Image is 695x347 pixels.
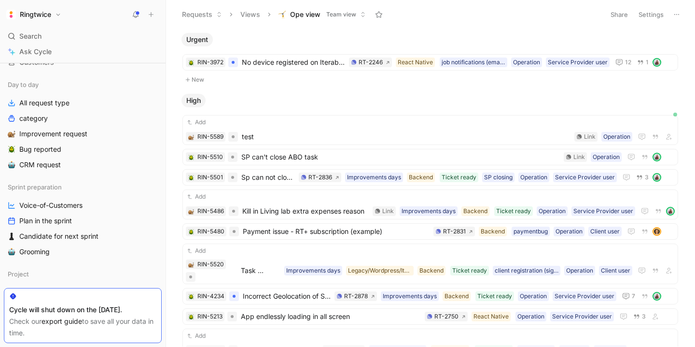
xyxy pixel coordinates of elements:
button: 🪲 [188,228,195,235]
div: RIN-5510 [197,152,223,162]
button: RingtwiceRingtwice [4,8,64,21]
span: All request type [19,98,69,108]
img: 🪲 [188,294,194,300]
button: Requests [178,7,226,22]
div: RIN-5589 [197,132,223,142]
button: 🐌 [188,208,195,215]
span: Task creation => Client registration => email already exist with wrong password [241,265,265,276]
div: Improvements days [347,173,401,182]
button: Share [606,8,632,21]
span: Urgent [186,35,208,44]
button: 🐌 [188,261,195,268]
div: Project [4,267,162,281]
div: Operation [513,58,540,67]
span: Candidate for next sprint [19,231,98,241]
div: Operation [603,132,630,142]
div: job notifications (email, push notif) [442,58,505,67]
div: RIN-4234 [197,291,224,301]
div: 🪲 [188,59,195,66]
span: Ope view [290,10,320,19]
span: 3 [645,174,649,180]
span: High [186,96,201,105]
img: 🪲 [188,229,194,235]
img: avatar [653,293,660,300]
img: 🤖 [8,161,15,169]
button: 🪲 [188,154,195,160]
button: 🤸Ope viewTeam view [274,7,370,22]
span: Sprint preparation [8,182,62,192]
span: Search [19,30,42,42]
img: avatar [653,228,660,235]
div: RIN-3972 [197,58,223,67]
div: RT-2246 [359,58,383,67]
div: Day to day [4,77,162,92]
img: 🐌 [188,262,194,268]
span: 1 [646,59,649,65]
img: avatar [653,174,660,181]
a: export guide [42,317,82,325]
div: Operation [566,266,593,275]
a: ♟️Candidate for next sprint [4,229,162,244]
span: Voice-of-Customers [19,201,83,210]
div: SP closing [484,173,513,182]
div: Link [584,132,596,142]
div: Operation [520,291,547,301]
img: 🤸 [278,11,286,18]
img: avatar [653,59,660,66]
a: 🪲RIN-5213App endlessly loading in all screenService Provider userOperationReact NativeRT-27503 [182,308,678,325]
span: Sp can not close a job - double counting of closing amount in limit [241,172,295,183]
button: 🤖 [6,159,17,171]
a: Add🐌RIN-5486Kill in Living lab extra expenses reasonService Provider userOperationTicket readyBac... [182,189,678,219]
span: Plan in the sprint [19,216,72,226]
div: RT-2750 [434,312,459,321]
button: 🪲 [188,293,195,300]
span: Project [8,269,29,279]
a: Ask Cycle [4,44,162,59]
div: Ticket ready [452,266,487,275]
img: 🐌 [8,130,15,138]
a: 🐌Improvement request [4,127,162,141]
button: Settings [634,8,668,21]
button: 🪲 [6,144,17,155]
img: 🪲 [188,314,194,320]
div: Improvements days [402,206,456,216]
div: Backend [419,266,444,275]
div: RT-2878 [344,291,368,301]
div: Check our to save all your data in time. [9,316,156,339]
img: Ringtwice [6,10,16,19]
span: Bug reported [19,145,61,154]
a: Add🐌RIN-5520Task creation => Client registration => email already exist with wrong passwordClient... [182,244,678,284]
div: Backend [409,173,433,182]
div: Ticket ready [442,173,476,182]
div: Improvements days [383,291,437,301]
span: 7 [632,293,635,299]
div: Operation [593,152,620,162]
img: 🪲 [188,60,194,66]
span: 3 [642,314,646,319]
span: CRM request [19,160,61,170]
span: No device registered on Iterable while connected on the app [242,57,345,68]
button: Add [186,331,207,341]
a: 🤖CRM request [4,158,162,172]
a: All request type [4,96,162,110]
span: Payment issue - RT+ subscription (example) [243,226,430,237]
button: Views [236,7,264,22]
button: 7 [620,290,637,302]
div: RIN-5486 [197,206,224,216]
span: category [19,114,48,123]
a: 🪲RIN-5501Sp can not close a job - double counting of closing amount in limitService Provider user... [182,169,678,186]
div: Day to dayAll request typecategory🐌Improvement request🪲Bug reported🤖CRM request [4,77,162,172]
div: RIN-5480 [197,227,224,236]
h1: Ringtwice [20,10,51,19]
a: Voice-of-Customers [4,198,162,213]
span: Grooming [19,247,50,257]
div: Link [573,152,585,162]
div: Backend [445,291,469,301]
button: 🤖 [6,246,17,258]
a: 🪲RIN-5510SP can't close ABO taskOperationLinkavatar [182,149,678,165]
div: Service Provider user [573,206,633,216]
img: 🪲 [8,145,15,153]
